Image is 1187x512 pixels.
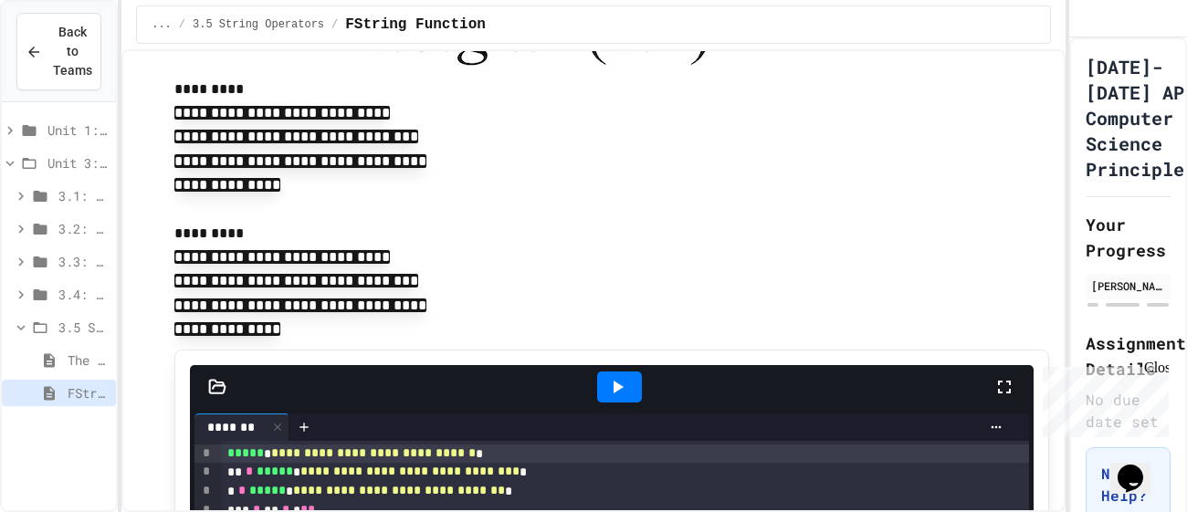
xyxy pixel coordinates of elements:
span: / [179,17,185,32]
span: / [331,17,338,32]
h2: Assignment Details [1086,330,1171,381]
span: FString Function [68,383,109,402]
span: 3.3: Variables and Data Types [58,252,109,271]
h3: Need Help? [1101,463,1155,507]
span: The String Module [68,350,109,370]
button: Back to Teams [16,13,101,90]
span: 3.2: Hello, World! [58,219,109,238]
span: 3.5 String Operators [58,318,109,337]
div: [PERSON_NAME] [1091,277,1165,294]
span: Unit 3: Programming with Python [47,153,109,172]
div: Chat with us now!Close [7,7,126,116]
span: ... [152,17,172,32]
span: 3.5 String Operators [193,17,324,32]
span: 3.1: What is Code? [58,186,109,205]
span: 3.4: Mathematical Operators [58,285,109,304]
span: Back to Teams [53,23,92,80]
span: FString Function [345,14,486,36]
h2: Your Progress [1086,212,1171,263]
iframe: chat widget [1035,360,1169,437]
iframe: chat widget [1110,439,1169,494]
span: Unit 1: Intro to Computer Science [47,120,109,140]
